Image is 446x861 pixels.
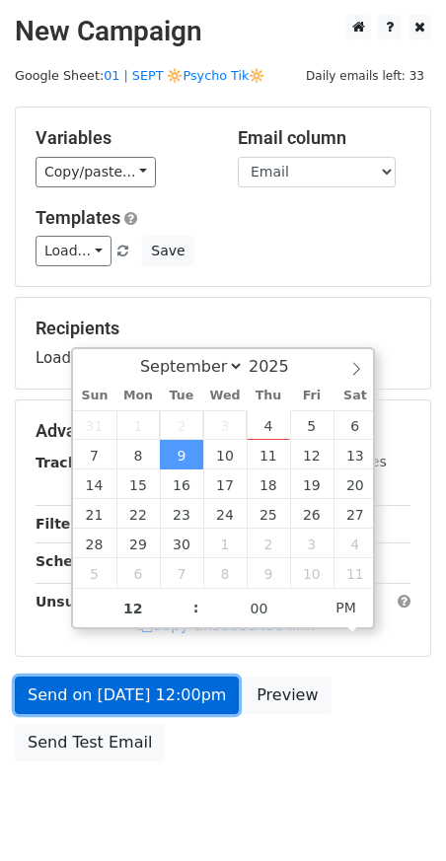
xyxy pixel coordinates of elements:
h2: New Campaign [15,15,431,48]
a: Send Test Email [15,724,165,761]
label: UTM Codes [309,452,386,472]
span: September 1, 2025 [116,410,160,440]
small: Google Sheet: [15,68,264,83]
span: September 27, 2025 [334,499,377,529]
span: October 3, 2025 [290,529,334,558]
span: September 21, 2025 [73,499,116,529]
span: September 3, 2025 [203,410,247,440]
span: October 6, 2025 [116,558,160,588]
span: September 4, 2025 [247,410,290,440]
span: September 15, 2025 [116,469,160,499]
span: : [193,588,199,627]
h5: Recipients [36,318,410,339]
h5: Variables [36,127,208,149]
span: Click to toggle [319,588,373,627]
span: September 30, 2025 [160,529,203,558]
strong: Filters [36,516,86,532]
strong: Tracking [36,455,102,470]
span: October 2, 2025 [247,529,290,558]
span: Tue [160,390,203,402]
strong: Schedule [36,553,107,569]
button: Save [142,236,193,266]
span: October 5, 2025 [73,558,116,588]
span: September 12, 2025 [290,440,334,469]
span: September 10, 2025 [203,440,247,469]
input: Hour [73,589,193,628]
span: Thu [247,390,290,402]
strong: Unsubscribe [36,594,132,610]
h5: Email column [238,127,410,149]
span: September 28, 2025 [73,529,116,558]
span: September 25, 2025 [247,499,290,529]
span: September 24, 2025 [203,499,247,529]
span: September 6, 2025 [334,410,377,440]
span: October 9, 2025 [247,558,290,588]
a: Daily emails left: 33 [299,68,431,83]
span: September 26, 2025 [290,499,334,529]
span: September 8, 2025 [116,440,160,469]
a: Copy unsubscribe link [137,616,315,634]
iframe: Chat Widget [347,766,446,861]
span: September 18, 2025 [247,469,290,499]
input: Year [244,357,315,376]
span: September 7, 2025 [73,440,116,469]
span: October 4, 2025 [334,529,377,558]
span: Daily emails left: 33 [299,65,431,87]
span: October 8, 2025 [203,558,247,588]
span: September 11, 2025 [247,440,290,469]
input: Minute [199,589,320,628]
span: September 9, 2025 [160,440,203,469]
span: September 20, 2025 [334,469,377,499]
span: October 11, 2025 [334,558,377,588]
span: September 23, 2025 [160,499,203,529]
a: 01 | SEPT 🔆Psycho Tik🔆 [104,68,264,83]
a: Copy/paste... [36,157,156,187]
span: Mon [116,390,160,402]
span: August 31, 2025 [73,410,116,440]
span: September 19, 2025 [290,469,334,499]
span: September 14, 2025 [73,469,116,499]
span: October 1, 2025 [203,529,247,558]
span: Sat [334,390,377,402]
a: Send on [DATE] 12:00pm [15,677,239,714]
span: Wed [203,390,247,402]
span: September 13, 2025 [334,440,377,469]
span: Fri [290,390,334,402]
span: Sun [73,390,116,402]
span: September 2, 2025 [160,410,203,440]
a: Load... [36,236,111,266]
h5: Advanced [36,420,410,442]
span: September 17, 2025 [203,469,247,499]
div: Loading... [36,318,410,369]
span: September 29, 2025 [116,529,160,558]
a: Preview [244,677,331,714]
a: Templates [36,207,120,228]
span: October 10, 2025 [290,558,334,588]
span: October 7, 2025 [160,558,203,588]
span: September 5, 2025 [290,410,334,440]
span: September 22, 2025 [116,499,160,529]
span: September 16, 2025 [160,469,203,499]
